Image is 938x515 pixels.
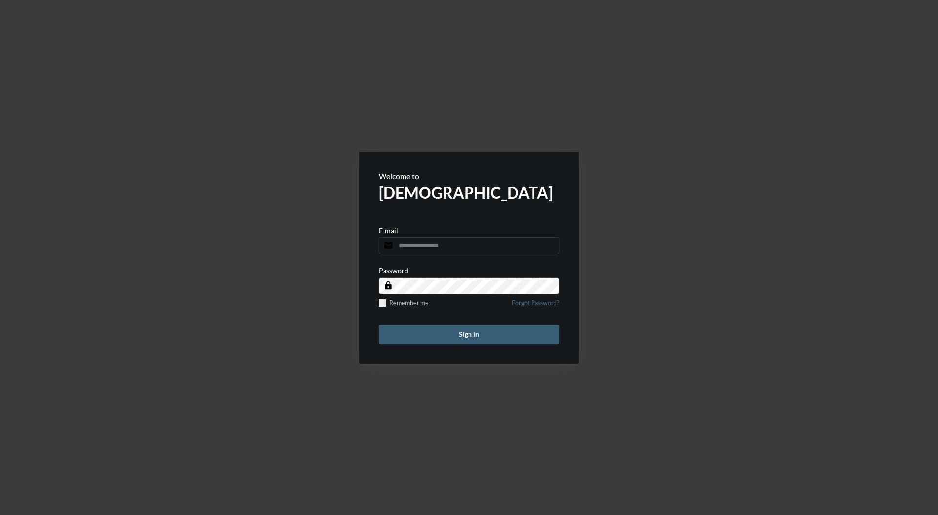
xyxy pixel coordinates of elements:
p: E-mail [379,227,398,235]
a: Forgot Password? [512,299,559,312]
label: Remember me [379,299,428,307]
p: Password [379,267,408,275]
p: Welcome to [379,171,559,181]
h2: [DEMOGRAPHIC_DATA] [379,183,559,202]
button: Sign in [379,325,559,344]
